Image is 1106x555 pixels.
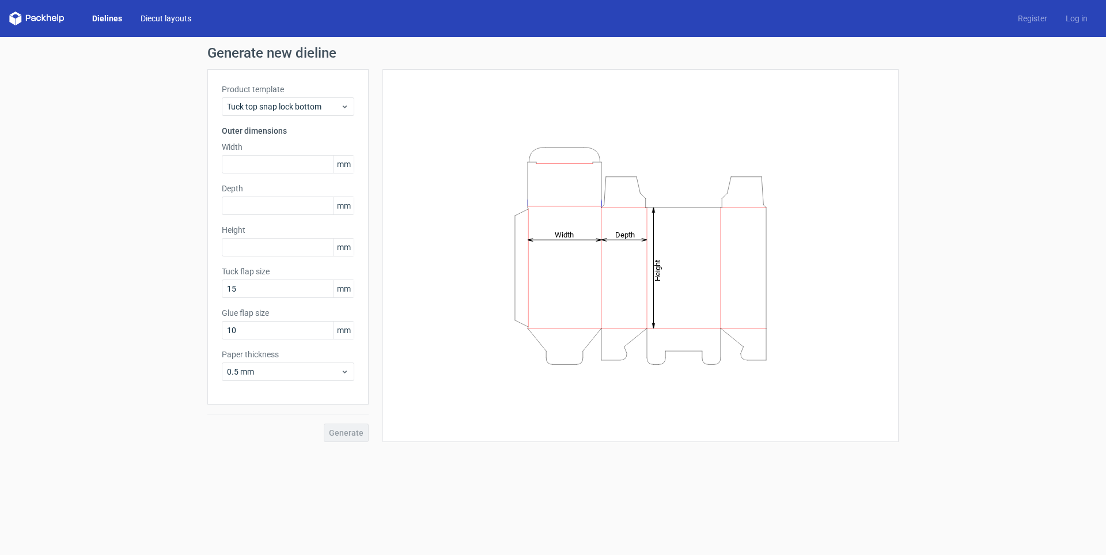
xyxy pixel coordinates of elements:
label: Product template [222,84,354,95]
span: 0.5 mm [227,366,340,377]
span: mm [334,239,354,256]
label: Paper thickness [222,349,354,360]
a: Dielines [83,13,131,24]
a: Log in [1056,13,1097,24]
span: mm [334,197,354,214]
span: mm [334,156,354,173]
span: Tuck top snap lock bottom [227,101,340,112]
label: Depth [222,183,354,194]
tspan: Height [653,259,662,281]
h1: Generate new dieline [207,46,899,60]
span: mm [334,322,354,339]
h3: Outer dimensions [222,125,354,137]
label: Tuck flap size [222,266,354,277]
span: mm [334,280,354,297]
label: Height [222,224,354,236]
a: Register [1009,13,1056,24]
a: Diecut layouts [131,13,200,24]
label: Glue flap size [222,307,354,319]
tspan: Width [555,230,574,239]
label: Width [222,141,354,153]
tspan: Depth [615,230,635,239]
